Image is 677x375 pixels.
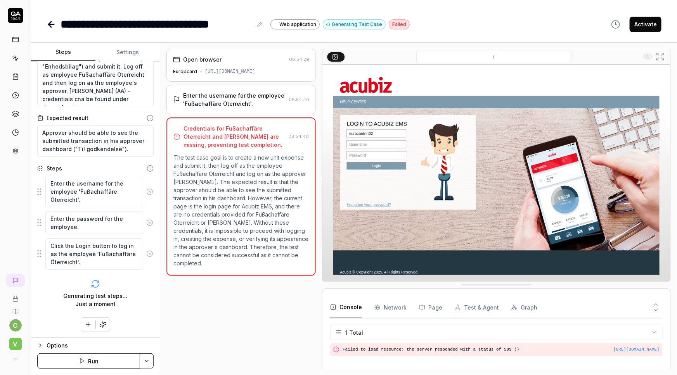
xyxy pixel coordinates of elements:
div: Suggestions [37,175,154,208]
time: 08:54:40 [288,134,309,139]
div: Expected result [47,114,88,122]
div: Steps [47,164,62,172]
div: Credentials for Fußachaffäre Öterreicht and [PERSON_NAME] are missing, preventing test completion. [184,124,285,149]
div: Europcard [173,68,197,75]
a: Book a call with us [3,290,28,302]
time: 08:54:29 [289,57,309,62]
button: Remove step [143,246,156,261]
div: Suggestions [37,238,154,270]
img: Screenshot [322,65,670,282]
a: Documentation [3,302,28,315]
p: The test case goal is to create a new unit expense and submit it, then log off as the employee Fu... [173,153,309,267]
button: Run [37,353,140,369]
div: [URL][DOMAIN_NAME] [205,68,255,75]
button: Show all interative elements [642,50,654,63]
button: Graph [511,297,537,318]
a: Web application [270,19,320,29]
div: Generating test steps... Just a moment [64,292,128,308]
button: c [9,319,22,332]
button: Remove step [143,184,156,200]
pre: Failed to load resource: the server responded with a status of 503 () [343,346,660,353]
span: Web application [279,21,316,28]
button: Settings [95,43,160,62]
span: V [9,338,22,350]
button: Generating Test Case [323,19,386,29]
button: View version history [606,17,625,32]
button: Options [37,341,154,350]
a: New conversation [6,274,25,287]
div: Enter the username for the employee 'Fußachaffäre Öterreicht'. [183,91,286,108]
button: V [3,332,28,352]
button: [URL][DOMAIN_NAME] [613,346,660,353]
div: Open browser [183,55,222,64]
button: Activate [630,17,661,32]
div: Options [47,341,154,350]
div: Failed [389,19,410,29]
button: Network [374,297,407,318]
button: Page [419,297,442,318]
button: Remove step [143,215,156,231]
button: Console [330,297,362,318]
button: Steps [31,43,95,62]
button: Open in full screen [654,50,667,63]
time: 08:54:40 [289,97,309,102]
button: Test & Agent [455,297,499,318]
div: Suggestions [37,211,154,235]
